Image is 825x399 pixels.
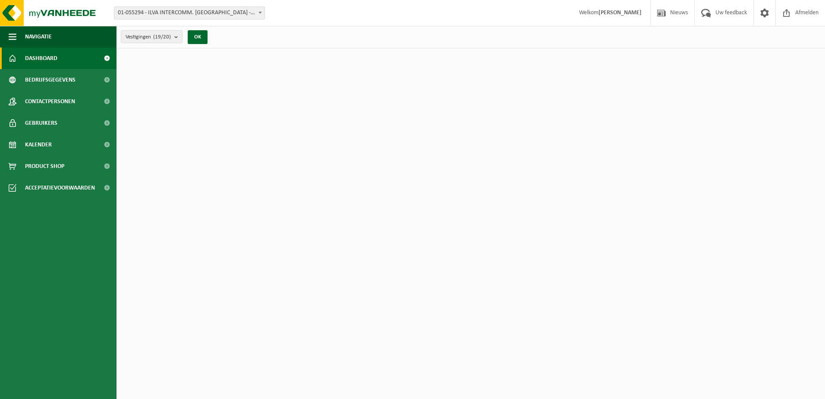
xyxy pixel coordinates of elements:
count: (19/20) [153,34,171,40]
span: Bedrijfsgegevens [25,69,76,91]
strong: [PERSON_NAME] [598,9,642,16]
span: Navigatie [25,26,52,47]
span: Acceptatievoorwaarden [25,177,95,199]
button: OK [188,30,208,44]
span: Dashboard [25,47,57,69]
span: 01-055294 - ILVA INTERCOMM. EREMBODEGEM - EREMBODEGEM [114,7,265,19]
span: Kalender [25,134,52,155]
span: 01-055294 - ILVA INTERCOMM. EREMBODEGEM - EREMBODEGEM [114,6,265,19]
button: Vestigingen(19/20) [121,30,183,43]
span: Gebruikers [25,112,57,134]
span: Vestigingen [126,31,171,44]
span: Product Shop [25,155,64,177]
span: Contactpersonen [25,91,75,112]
